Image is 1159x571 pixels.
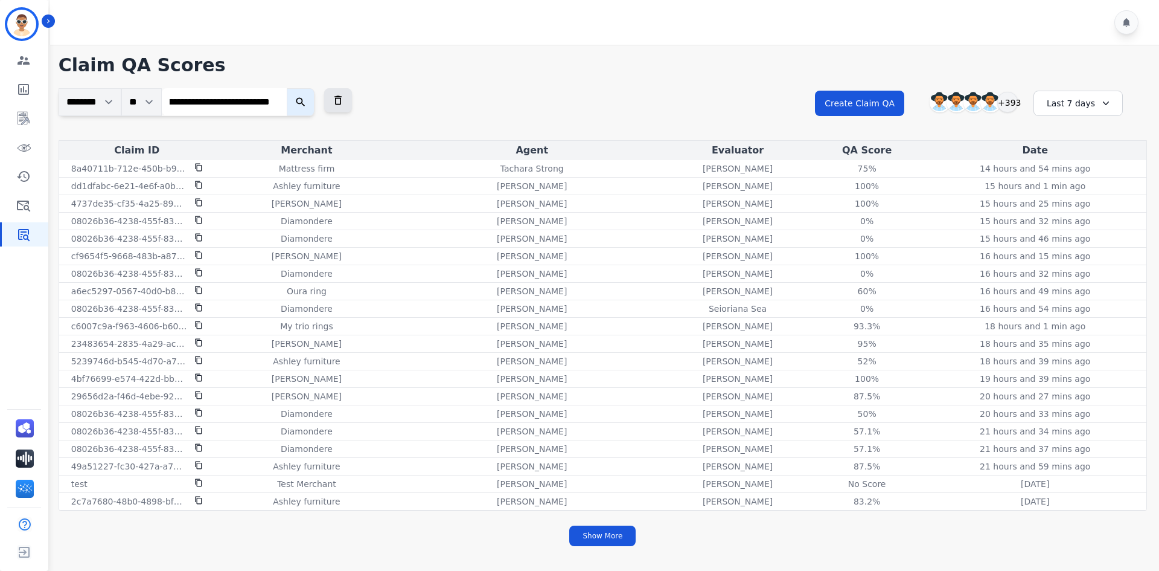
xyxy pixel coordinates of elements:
[980,408,1090,420] p: 20 hours and 33 mins ago
[273,495,340,508] p: Ashley furniture
[980,425,1090,437] p: 21 hours and 34 mins ago
[703,495,773,508] p: [PERSON_NAME]
[281,425,333,437] p: Diamondere
[980,390,1090,402] p: 20 hours and 27 mins ago
[703,233,773,245] p: [PERSON_NAME]
[497,373,567,385] p: [PERSON_NAME]
[71,198,187,210] p: 4737de35-cf35-4a25-898c-0d8025ca9174
[703,338,773,350] p: [PERSON_NAME]
[840,303,894,315] div: 0%
[497,215,567,227] p: [PERSON_NAME]
[281,233,333,245] p: Diamondere
[840,478,894,490] div: No Score
[980,443,1090,455] p: 21 hours and 37 mins ago
[997,92,1018,112] div: +393
[497,355,567,367] p: [PERSON_NAME]
[703,268,773,280] p: [PERSON_NAME]
[980,338,1090,350] p: 18 hours and 35 mins ago
[840,355,894,367] div: 52%
[287,285,327,297] p: Oura ring
[281,215,333,227] p: Diamondere
[71,390,187,402] p: 29656d2a-f46d-4ebe-92c1-8f521f24d260
[703,390,773,402] p: [PERSON_NAME]
[703,373,773,385] p: [PERSON_NAME]
[840,180,894,192] div: 100%
[703,355,773,367] p: [PERSON_NAME]
[497,285,567,297] p: [PERSON_NAME]
[273,355,340,367] p: Ashley furniture
[980,250,1090,262] p: 16 hours and 15 mins ago
[703,163,773,175] p: [PERSON_NAME]
[401,143,663,158] div: Agent
[497,180,567,192] p: [PERSON_NAME]
[280,320,333,332] p: My trio rings
[497,303,567,315] p: [PERSON_NAME]
[980,373,1090,385] p: 19 hours and 39 mins ago
[497,425,567,437] p: [PERSON_NAME]
[272,373,342,385] p: [PERSON_NAME]
[272,390,342,402] p: [PERSON_NAME]
[497,198,567,210] p: [PERSON_NAME]
[272,198,342,210] p: [PERSON_NAME]
[71,443,187,455] p: 08026b36-4238-455f-832e-bcdcc263af9a
[840,198,894,210] div: 100%
[279,163,335,175] p: Mattress firm
[272,250,342,262] p: [PERSON_NAME]
[840,268,894,280] div: 0%
[71,250,187,262] p: cf9654f5-9668-483b-a876-e0006aa8fbce
[273,460,340,473] p: Ashley furniture
[980,303,1090,315] p: 16 hours and 54 mins ago
[840,285,894,297] div: 60%
[703,180,773,192] p: [PERSON_NAME]
[703,285,773,297] p: [PERSON_NAME]
[985,320,1085,332] p: 18 hours and 1 min ago
[497,390,567,402] p: [PERSON_NAME]
[840,495,894,508] div: 83.2%
[497,320,567,332] p: [PERSON_NAME]
[840,250,894,262] div: 100%
[71,495,187,508] p: 2c7a7680-48b0-4898-bf2d-6a31e957dc89
[71,425,187,437] p: 08026b36-4238-455f-832e-bcdcc263af9a
[703,443,773,455] p: [PERSON_NAME]
[840,408,894,420] div: 50%
[840,320,894,332] div: 93.3%
[71,285,187,297] p: a6ec5297-0567-40d0-b81f-8e59e01dd74e
[1033,91,1123,116] div: Last 7 days
[703,408,773,420] p: [PERSON_NAME]
[497,443,567,455] p: [PERSON_NAME]
[840,163,894,175] div: 75%
[71,180,187,192] p: dd1dfabc-6e21-4e6f-a0bd-137011f4ed52
[497,478,567,490] p: [PERSON_NAME]
[703,250,773,262] p: [PERSON_NAME]
[927,143,1145,158] div: Date
[703,198,773,210] p: [PERSON_NAME]
[71,478,88,490] p: test
[709,303,767,315] p: Seioriana Sea
[703,425,773,437] p: [PERSON_NAME]
[71,215,187,227] p: 08026b36-4238-455f-832e-bcdcc263af9a
[1021,478,1049,490] p: [DATE]
[71,355,187,367] p: 5239746d-b545-4d70-a792-44f3b37551fd
[703,478,773,490] p: [PERSON_NAME]
[273,180,340,192] p: Ashley furniture
[980,285,1090,297] p: 16 hours and 49 mins ago
[71,373,187,385] p: 4bf76699-e574-422d-bb23-a9634ba82540
[71,460,187,473] p: 49a51227-fc30-427a-a7b5-930f7a57b429
[569,526,636,546] button: Show More
[272,338,342,350] p: [PERSON_NAME]
[980,233,1090,245] p: 15 hours and 46 mins ago
[71,408,187,420] p: 08026b36-4238-455f-832e-bcdcc263af9a
[840,215,894,227] div: 0%
[281,268,333,280] p: Diamondere
[277,478,336,490] p: Test Merchant
[980,163,1090,175] p: 14 hours and 54 mins ago
[497,250,567,262] p: [PERSON_NAME]
[985,180,1085,192] p: 15 hours and 1 min ago
[281,303,333,315] p: Diamondere
[71,320,187,332] p: c6007c9a-f963-4606-b607-0077c5758a6b
[703,460,773,473] p: [PERSON_NAME]
[813,143,922,158] div: QA Score
[980,460,1090,473] p: 21 hours and 59 mins ago
[500,163,564,175] p: Tachara Strong
[497,268,567,280] p: [PERSON_NAME]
